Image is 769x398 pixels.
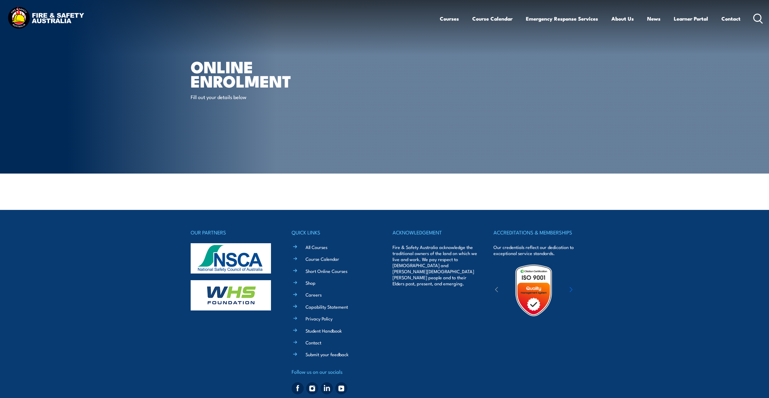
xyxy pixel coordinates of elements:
[191,59,340,88] h1: Online Enrolment
[674,11,708,27] a: Learner Portal
[292,367,376,376] h4: Follow us on our socials
[393,244,477,287] p: Fire & Safety Australia acknowledge the traditional owners of the land on which we live and work....
[306,280,316,286] a: Shop
[306,291,322,298] a: Careers
[306,351,349,357] a: Submit your feedback
[306,327,342,334] a: Student Handbook
[647,11,660,27] a: News
[611,11,634,27] a: About Us
[306,244,327,250] a: All Courses
[721,11,741,27] a: Contact
[560,280,613,301] img: ewpa-logo
[191,228,276,237] h4: OUR PARTNERS
[493,228,578,237] h4: ACCREDITATIONS & MEMBERSHIPS
[306,339,321,346] a: Contact
[292,228,376,237] h4: QUICK LINKS
[306,303,348,310] a: Capability Statement
[306,315,333,322] a: Privacy Policy
[440,11,459,27] a: Courses
[306,268,347,274] a: Short Online Courses
[191,93,301,100] p: Fill out your details below
[472,11,513,27] a: Course Calendar
[191,280,271,310] img: whs-logo-footer
[393,228,477,237] h4: ACKNOWLEDGEMENT
[191,243,271,274] img: nsca-logo-footer
[493,244,578,256] p: Our credentials reflect our dedication to exceptional service standards.
[507,264,560,317] img: Untitled design (19)
[306,256,339,262] a: Course Calendar
[526,11,598,27] a: Emergency Response Services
